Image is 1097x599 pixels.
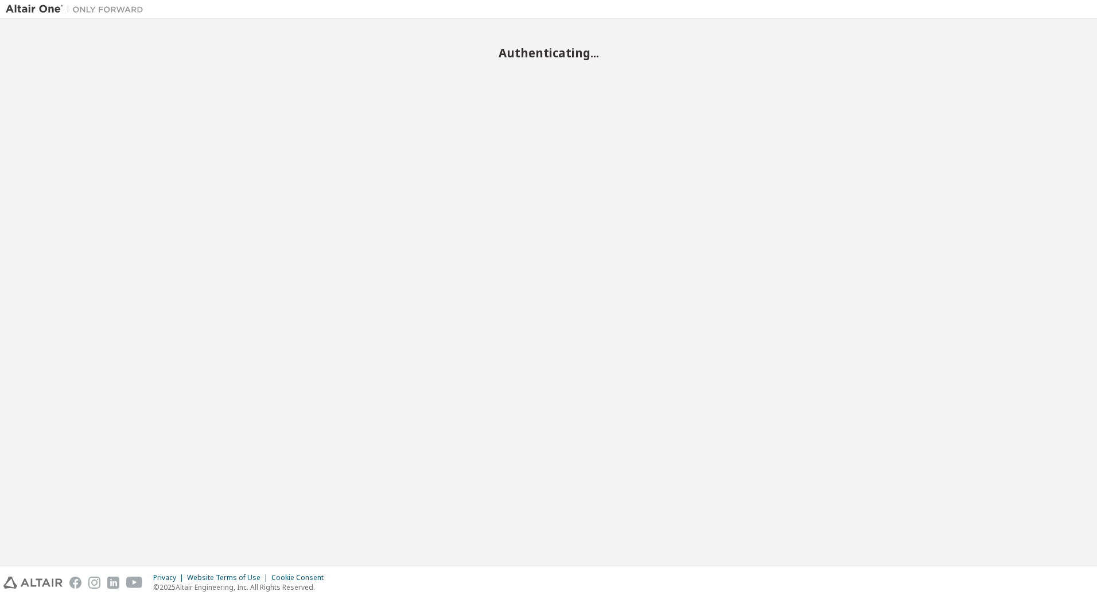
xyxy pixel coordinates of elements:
p: © 2025 Altair Engineering, Inc. All Rights Reserved. [153,582,330,592]
img: linkedin.svg [107,577,119,589]
img: altair_logo.svg [3,577,63,589]
img: Altair One [6,3,149,15]
img: facebook.svg [69,577,81,589]
img: instagram.svg [88,577,100,589]
div: Cookie Consent [271,573,330,582]
div: Privacy [153,573,187,582]
h2: Authenticating... [6,45,1091,60]
img: youtube.svg [126,577,143,589]
div: Website Terms of Use [187,573,271,582]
